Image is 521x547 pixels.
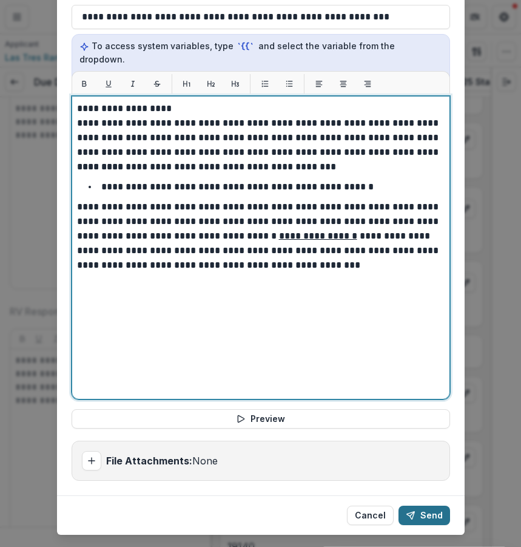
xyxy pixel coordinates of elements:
[358,74,377,93] button: Align right
[82,451,101,471] button: Add attachment
[106,454,218,468] p: None
[255,74,275,93] button: List
[347,506,394,525] button: Cancel
[147,74,167,93] button: Strikethrough
[99,74,118,93] button: Underline
[79,39,442,66] p: To access system variables, type and select the variable from the dropdown.
[72,409,450,429] button: Preview
[106,455,192,467] strong: File Attachments:
[236,40,257,53] code: `{{`
[123,74,143,93] button: Italic
[334,74,353,93] button: Align center
[75,74,94,93] button: Bold
[226,74,245,93] button: H3
[177,74,197,93] button: H1
[280,74,299,93] button: List
[201,74,221,93] button: H2
[398,506,450,525] button: Send
[309,74,329,93] button: Align left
